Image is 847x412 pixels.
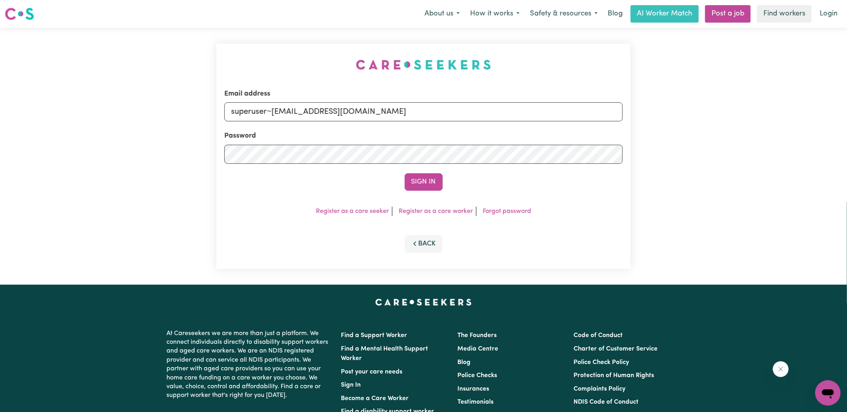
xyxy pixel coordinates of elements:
[815,380,841,406] iframe: Button to launch messaging window
[316,208,389,215] a: Register as a care seeker
[341,346,428,362] a: Find a Mental Health Support Worker
[457,372,497,379] a: Police Checks
[341,369,403,375] a: Post your care needs
[457,399,493,405] a: Testimonials
[631,5,699,23] a: AI Worker Match
[341,395,409,402] a: Become a Care Worker
[5,7,34,21] img: Careseekers logo
[815,5,842,23] a: Login
[457,386,489,392] a: Insurances
[574,372,654,379] a: Protection of Human Rights
[483,208,531,215] a: Forgot password
[224,102,623,121] input: Email address
[574,332,623,339] a: Code of Conduct
[525,6,603,22] button: Safety & resources
[5,5,34,23] a: Careseekers logo
[574,399,639,405] a: NDIS Code of Conduct
[224,131,256,141] label: Password
[399,208,473,215] a: Register as a care worker
[465,6,525,22] button: How it works
[341,382,361,388] a: Sign In
[757,5,812,23] a: Find workers
[773,361,789,377] iframe: Close message
[603,5,627,23] a: Blog
[5,6,48,12] span: Need any help?
[457,359,470,366] a: Blog
[705,5,751,23] a: Post a job
[419,6,465,22] button: About us
[405,173,443,191] button: Sign In
[574,386,625,392] a: Complaints Policy
[375,299,472,305] a: Careseekers home page
[341,332,407,339] a: Find a Support Worker
[224,89,270,99] label: Email address
[405,235,443,253] button: Back
[457,332,497,339] a: The Founders
[167,326,332,403] p: At Careseekers we are more than just a platform. We connect individuals directly to disability su...
[574,359,629,366] a: Police Check Policy
[457,346,498,352] a: Media Centre
[574,346,658,352] a: Charter of Customer Service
